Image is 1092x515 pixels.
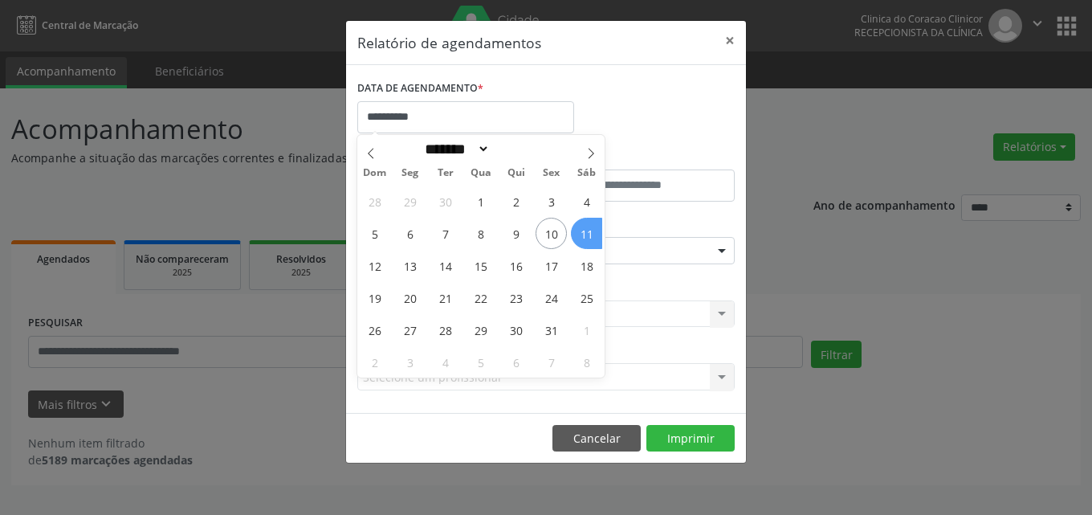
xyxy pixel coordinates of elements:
label: ATÉ [550,145,735,170]
span: Outubro 12, 2025 [359,250,390,281]
span: Ter [428,168,463,178]
h5: Relatório de agendamentos [357,32,541,53]
span: Outubro 1, 2025 [465,186,496,217]
span: Setembro 28, 2025 [359,186,390,217]
span: Outubro 6, 2025 [394,218,426,249]
span: Dom [357,168,393,178]
span: Outubro 18, 2025 [571,250,602,281]
span: Novembro 1, 2025 [571,314,602,345]
span: Outubro 16, 2025 [500,250,532,281]
span: Novembro 3, 2025 [394,346,426,378]
span: Outubro 5, 2025 [359,218,390,249]
select: Month [419,141,490,157]
span: Outubro 10, 2025 [536,218,567,249]
span: Outubro 11, 2025 [571,218,602,249]
button: Close [714,21,746,60]
span: Outubro 25, 2025 [571,282,602,313]
span: Sáb [569,168,605,178]
span: Outubro 27, 2025 [394,314,426,345]
span: Setembro 29, 2025 [394,186,426,217]
button: Cancelar [552,425,641,452]
span: Qui [499,168,534,178]
span: Novembro 2, 2025 [359,346,390,378]
span: Outubro 19, 2025 [359,282,390,313]
span: Outubro 13, 2025 [394,250,426,281]
span: Outubro 30, 2025 [500,314,532,345]
span: Outubro 23, 2025 [500,282,532,313]
span: Outubro 20, 2025 [394,282,426,313]
label: DATA DE AGENDAMENTO [357,76,483,101]
span: Novembro 8, 2025 [571,346,602,378]
span: Outubro 7, 2025 [430,218,461,249]
span: Outubro 22, 2025 [465,282,496,313]
span: Novembro 7, 2025 [536,346,567,378]
span: Outubro 29, 2025 [465,314,496,345]
span: Outubro 14, 2025 [430,250,461,281]
span: Outubro 15, 2025 [465,250,496,281]
span: Setembro 30, 2025 [430,186,461,217]
span: Outubro 24, 2025 [536,282,567,313]
span: Seg [393,168,428,178]
span: Outubro 28, 2025 [430,314,461,345]
span: Outubro 31, 2025 [536,314,567,345]
span: Outubro 17, 2025 [536,250,567,281]
span: Novembro 4, 2025 [430,346,461,378]
button: Imprimir [646,425,735,452]
span: Outubro 26, 2025 [359,314,390,345]
span: Sex [534,168,569,178]
input: Year [490,141,543,157]
span: Outubro 3, 2025 [536,186,567,217]
span: Outubro 9, 2025 [500,218,532,249]
span: Outubro 2, 2025 [500,186,532,217]
span: Novembro 6, 2025 [500,346,532,378]
span: Outubro 8, 2025 [465,218,496,249]
span: Qua [463,168,499,178]
span: Outubro 21, 2025 [430,282,461,313]
span: Novembro 5, 2025 [465,346,496,378]
span: Outubro 4, 2025 [571,186,602,217]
